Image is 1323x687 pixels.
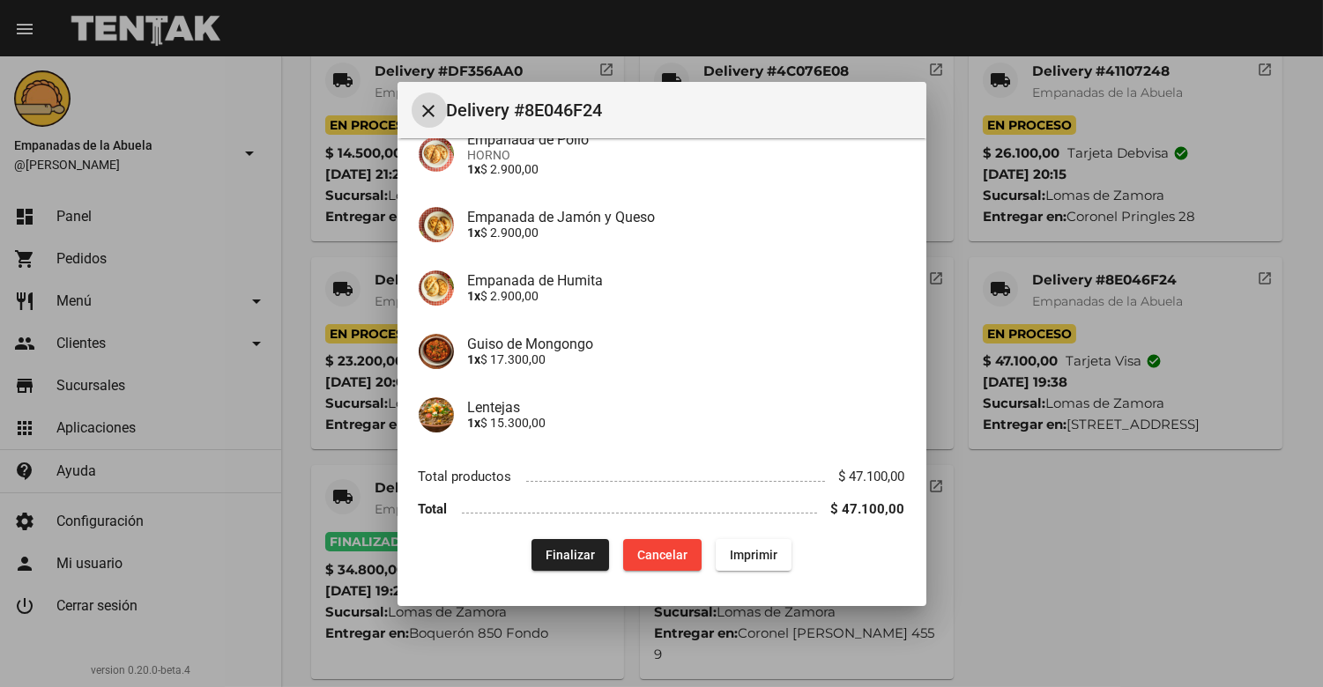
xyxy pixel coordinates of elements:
[730,548,777,562] span: Imprimir
[419,492,905,525] li: Total $ 47.100,00
[468,209,905,225] h4: Empanada de Jamón y Queso
[468,225,481,240] b: 1x
[531,539,609,571] button: Finalizar
[419,270,454,306] img: 75ad1656-f1a0-4b68-b603-a72d084c9c4d.jpg
[419,334,454,369] img: aade5c15-3777-4b4e-bf86-c350499da651.jpg
[623,539,702,571] button: Cancelar
[468,289,481,303] b: 1x
[716,539,792,571] button: Imprimir
[419,397,454,432] img: 39d5eac7-c0dc-4c45-badd-7bc4776b2770.jpg
[637,548,688,562] span: Cancelar
[447,96,912,124] span: Delivery #8E046F24
[468,225,905,240] p: $ 2.900,00
[468,162,905,176] p: $ 2.900,00
[468,272,905,289] h4: Empanada de Humita
[468,289,905,303] p: $ 2.900,00
[468,352,905,366] p: $ 17.300,00
[419,461,905,493] li: Total productos $ 47.100,00
[546,548,595,562] span: Finalizar
[419,137,454,172] img: 10349b5f-e677-4e10-aec3-c36b893dfd64.jpg
[468,148,905,162] span: HORNO
[468,416,481,430] b: 1x
[468,352,481,366] b: 1x
[468,162,481,176] b: 1x
[468,416,905,430] p: $ 15.300,00
[412,92,447,128] button: Cerrar
[468,399,905,416] h4: Lentejas
[419,207,454,242] img: 72c15bfb-ac41-4ae4-a4f2-82349035ab42.jpg
[468,336,905,352] h4: Guiso de Mongongo
[468,131,905,148] h4: Empanada de Pollo
[419,100,440,122] mat-icon: Cerrar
